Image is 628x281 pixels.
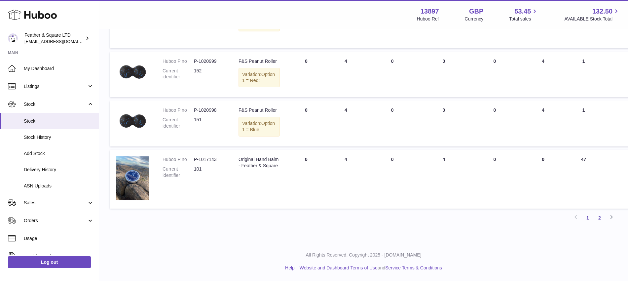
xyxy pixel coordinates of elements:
[297,265,442,271] li: and
[8,256,91,268] a: Log out
[286,52,326,98] td: 0
[366,52,419,98] td: 0
[564,7,620,22] a: 132.50 AVAILABLE Stock Total
[285,265,295,270] a: Help
[194,156,225,163] dd: P-1017143
[592,7,612,16] span: 132.50
[239,107,280,113] div: F&S Peanut Roller
[521,52,566,98] td: 4
[24,134,94,140] span: Stock History
[116,107,149,138] img: product image
[24,32,84,45] div: Feather & Square LTD
[421,7,439,16] strong: 13897
[116,58,149,89] img: product image
[194,107,225,113] dd: P-1020998
[239,117,280,137] div: Variation:
[509,7,538,22] a: 53.45 Total sales
[594,212,606,224] a: 2
[24,101,87,107] span: Stock
[286,150,326,209] td: 0
[24,235,94,242] span: Usage
[194,117,225,129] dd: 151
[465,16,484,22] div: Currency
[419,150,469,209] td: 4
[24,39,97,44] span: [EMAIL_ADDRESS][DOMAIN_NAME]
[419,100,469,146] td: 0
[8,33,18,43] img: feathernsquare@gmail.com
[514,7,531,16] span: 53.45
[24,150,94,157] span: Add Stock
[163,107,194,113] dt: Huboo P no
[326,52,366,98] td: 4
[326,150,366,209] td: 4
[286,100,326,146] td: 0
[239,68,280,88] div: Variation:
[417,16,439,22] div: Huboo Ref
[493,107,496,113] span: 0
[194,58,225,64] dd: P-1020999
[24,253,87,260] span: Invoicing and Payments
[24,218,87,224] span: Orders
[521,100,566,146] td: 4
[24,167,94,173] span: Delivery History
[566,100,602,146] td: 1
[419,52,469,98] td: 0
[239,58,280,64] div: F&S Peanut Roller
[24,200,87,206] span: Sales
[566,150,602,209] td: 47
[366,100,419,146] td: 0
[366,150,419,209] td: 0
[493,157,496,162] span: 0
[493,59,496,64] span: 0
[24,65,94,72] span: My Dashboard
[163,117,194,129] dt: Current identifier
[104,252,623,258] p: All Rights Reserved. Copyright 2025 - [DOMAIN_NAME]
[194,166,225,179] dd: 101
[24,183,94,189] span: ASN Uploads
[239,156,280,169] div: Original Hand Balm - Feather & Square
[300,265,378,270] a: Website and Dashboard Terms of Use
[326,100,366,146] td: 4
[24,118,94,124] span: Stock
[521,150,566,209] td: 0
[582,212,594,224] a: 1
[163,156,194,163] dt: Huboo P no
[194,68,225,80] dd: 152
[163,58,194,64] dt: Huboo P no
[24,83,87,90] span: Listings
[163,68,194,80] dt: Current identifier
[564,16,620,22] span: AVAILABLE Stock Total
[116,156,149,200] img: product image
[566,52,602,98] td: 1
[469,7,483,16] strong: GBP
[163,166,194,179] dt: Current identifier
[385,265,442,270] a: Service Terms & Conditions
[509,16,538,22] span: Total sales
